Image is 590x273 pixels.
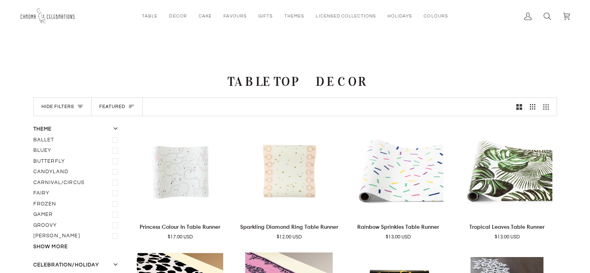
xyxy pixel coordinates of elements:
[33,231,121,242] label: Harry Potter
[33,243,121,251] button: Show more
[348,125,448,240] product-grid-item: Rainbow Sprinkles Table Runner
[457,125,557,216] a: Tropical Leaves Table Runner
[33,261,99,269] span: Celebration/Holiday
[386,233,411,241] span: $13.00 USD
[270,202,308,210] span: Add to cart
[223,13,247,19] span: Favours
[33,135,121,242] ul: Filter
[526,98,540,116] button: Show 3 products per row
[539,98,557,116] button: Show 4 products per row
[99,103,125,111] span: Featured
[161,202,199,210] span: Add to cart
[239,125,339,216] a: Sparkling Diamond Ring Table Runner
[130,125,230,216] product-grid-item-variant: Default Title
[469,223,545,231] p: Tropical Leaves Table Runner
[33,199,121,210] label: Frozen
[457,125,557,240] product-grid-item: Tropical Leaves Table Runner
[512,98,526,116] button: Show 2 products per row
[457,219,557,240] a: Tropical Leaves Table Runner
[239,219,339,240] a: Sparkling Diamond Ring Table Runner
[130,219,230,240] a: Princess Colour In Table Runner
[130,125,230,240] product-grid-item: Princess Colour In Table Runner
[357,223,439,231] p: Rainbow Sprinkles Table Runner
[199,13,212,19] span: Cake
[33,220,121,231] label: Groovy
[316,13,376,19] span: Licensed Collections
[461,197,553,216] button: Add to cart
[33,135,121,146] label: Ballet
[284,13,304,19] span: Themes
[379,202,417,210] span: Add to cart
[277,233,302,241] span: $12.00 USD
[457,125,557,216] product-grid-item-variant: Default Title
[19,6,78,26] img: Chroma Celebrations
[348,125,448,216] a: Rainbow Sprinkles Table Runner
[33,177,121,188] label: Carnival/Circus
[495,233,520,241] span: $13.00 USD
[388,13,412,19] span: Holidays
[33,125,52,133] span: Theme
[348,125,448,216] img: Rainbow Sprinkle Table Runner
[34,98,92,116] button: Hide filters
[33,167,121,177] label: Candyland
[352,197,444,216] button: Add to cart
[142,13,157,19] span: Table
[134,197,226,216] button: Add to cart
[239,125,339,240] product-grid-item: Sparkling Diamond Ring Table Runner
[424,13,448,19] span: Colours
[239,125,339,216] product-grid-item-variant: Default Title
[488,202,526,210] span: Add to cart
[33,261,121,271] button: Celebration/Holiday
[33,209,121,220] label: Gamer
[130,125,230,216] a: Princess Colour In Table Runner
[243,197,335,216] button: Add to cart
[140,223,220,231] p: Princess Colour In Table Runner
[258,13,273,19] span: Gifts
[33,145,121,156] label: Bluey
[33,74,557,90] h1: Tabletop Decor
[92,98,143,116] button: Sort
[42,103,74,111] span: Hide filters
[240,223,338,231] p: Sparkling Diamond Ring Table Runner
[348,219,448,240] a: Rainbow Sprinkles Table Runner
[33,156,121,167] label: Butterfly
[168,233,193,241] span: $17.00 USD
[169,13,187,19] span: Décor
[348,125,448,216] product-grid-item-variant: Default Title
[33,188,121,199] label: Fairy
[33,125,121,135] button: Theme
